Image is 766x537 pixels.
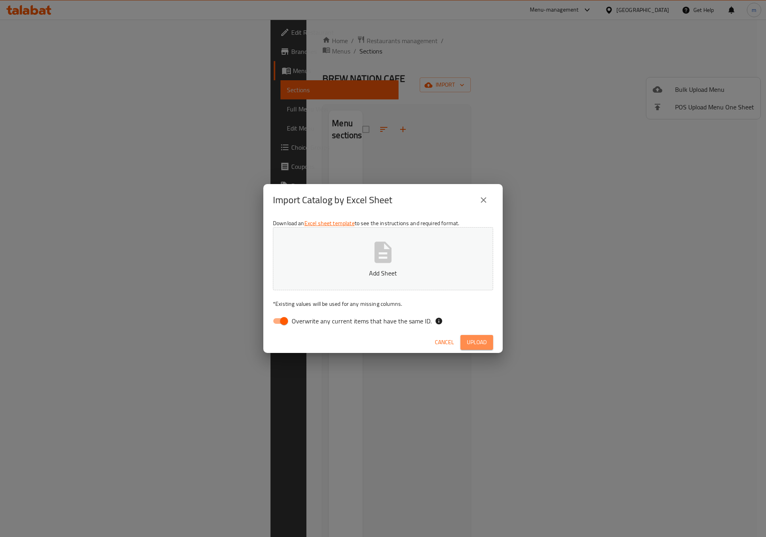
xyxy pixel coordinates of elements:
[304,218,355,228] a: Excel sheet template
[432,335,457,350] button: Cancel
[285,268,481,278] p: Add Sheet
[273,227,493,290] button: Add Sheet
[273,194,392,206] h2: Import Catalog by Excel Sheet
[273,300,493,308] p: Existing values will be used for any missing columns.
[474,190,493,210] button: close
[263,216,503,332] div: Download an to see the instructions and required format.
[435,317,443,325] svg: If the overwrite option isn't selected, then the items that match an existing ID will be ignored ...
[467,337,487,347] span: Upload
[435,337,454,347] span: Cancel
[460,335,493,350] button: Upload
[292,316,432,326] span: Overwrite any current items that have the same ID.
